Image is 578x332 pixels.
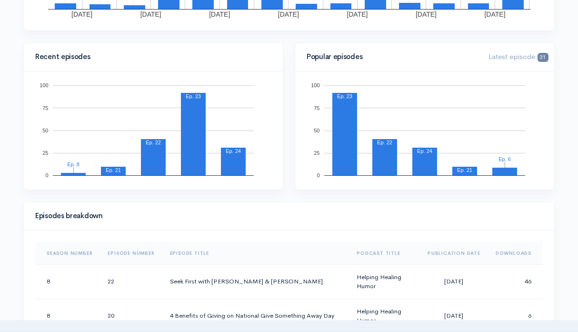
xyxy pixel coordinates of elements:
td: Helping Healing Humor [349,264,420,299]
text: Ep. 8 [67,161,80,167]
text: [DATE] [71,10,92,18]
h4: Popular episodes [307,53,477,61]
text: 75 [42,105,48,111]
text: [DATE] [484,10,505,18]
span: Latest episode: [488,52,548,61]
text: 100 [311,82,319,88]
text: 50 [42,128,48,133]
text: Ep. 22 [377,140,392,145]
th: Sort column [420,242,488,265]
text: Ep. 23 [337,93,352,99]
text: 0 [317,172,319,178]
text: 0 [45,172,48,178]
td: 46 [488,264,543,299]
th: Sort column [35,242,100,265]
text: 50 [314,128,319,133]
text: Ep. 23 [186,93,201,99]
td: [DATE] [420,264,488,299]
text: 100 [40,82,48,88]
span: 31 [538,53,548,62]
text: [DATE] [209,10,230,18]
td: 8 [35,264,100,299]
svg: A chart. [35,83,271,178]
text: 75 [314,105,319,111]
h4: Recent episodes [35,53,266,61]
text: [DATE] [347,10,368,18]
text: Ep. 22 [146,140,161,145]
text: Ep. 24 [226,148,241,154]
text: Ep. 6 [498,156,511,162]
th: Sort column [349,242,420,265]
th: Sort column [100,242,162,265]
td: 22 [100,264,162,299]
text: Ep. 21 [457,167,472,173]
text: 25 [42,150,48,156]
text: Ep. 21 [106,167,121,173]
td: Seek First with [PERSON_NAME] & [PERSON_NAME] [162,264,349,299]
h4: Episodes breakdown [35,212,537,220]
text: [DATE] [278,10,299,18]
text: Ep. 24 [417,148,432,154]
svg: A chart. [307,83,543,178]
text: [DATE] [416,10,437,18]
th: Sort column [488,242,543,265]
th: Sort column [162,242,349,265]
text: [DATE] [140,10,161,18]
text: 25 [314,150,319,156]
